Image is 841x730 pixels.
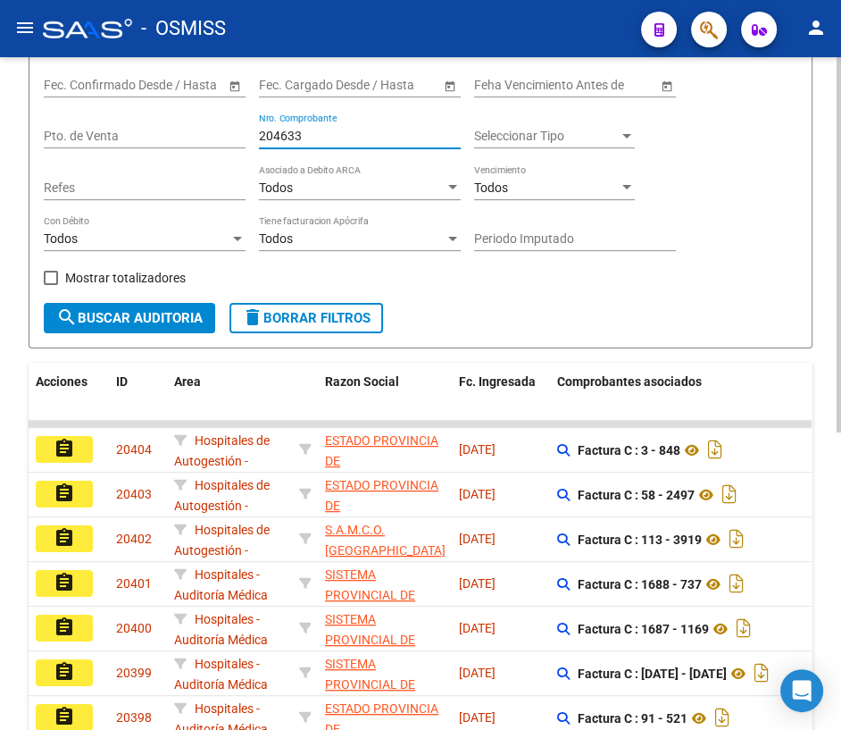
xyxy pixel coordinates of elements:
span: Todos [259,231,293,246]
span: 20400 [116,621,152,635]
mat-icon: assignment [54,706,75,727]
span: Todos [259,180,293,195]
div: - 30691822849 [325,609,445,647]
span: Razon Social [325,374,399,389]
div: - 30673377544 [325,431,445,468]
mat-icon: assignment [54,617,75,638]
mat-icon: assignment [54,482,75,504]
span: Todos [474,180,508,195]
input: Fecha inicio [44,78,109,93]
input: Fecha inicio [259,78,324,93]
span: Hospitales - Auditoría Médica [174,567,268,602]
span: Todos [44,231,78,246]
div: - 30691822849 [325,654,445,692]
i: Descargar documento [732,614,755,642]
span: Seleccionar Tipo [474,129,619,144]
span: 20404 [116,442,152,457]
span: Buscar Auditoria [56,310,203,326]
mat-icon: assignment [54,572,75,593]
strong: Factura C : 91 - 521 [578,711,687,726]
mat-icon: delete [242,306,263,328]
strong: Factura C : 58 - 2497 [578,488,695,502]
span: SISTEMA PROVINCIAL DE SALUD [325,612,415,667]
datatable-header-cell: Fc. Ingresada [452,363,550,441]
mat-icon: assignment [54,661,75,683]
mat-icon: person [805,17,827,38]
span: 20402 [116,532,152,546]
span: Borrar Filtros [242,310,371,326]
mat-icon: menu [14,17,36,38]
i: Descargar documento [725,569,748,598]
button: Open calendar [657,76,676,95]
datatable-header-cell: ID [109,363,167,441]
span: [DATE] [459,621,495,635]
strong: Factura C : 1688 - 737 [578,577,702,592]
datatable-header-cell: Comprobantes asociados [550,363,813,441]
span: Fc. Ingresada [459,374,536,389]
span: SISTEMA PROVINCIAL DE SALUD [325,567,415,623]
span: ID [116,374,128,389]
strong: Factura C : [DATE] - [DATE] [578,667,727,681]
span: SISTEMA PROVINCIAL DE SALUD [325,657,415,712]
input: Fecha fin [339,78,427,93]
button: Borrar Filtros [229,303,383,333]
div: - 30673377544 [325,475,445,513]
button: Open calendar [440,76,459,95]
span: - OSMISS [141,9,226,48]
i: Descargar documento [725,524,748,553]
span: Hospitales de Autogestión - Afiliaciones [174,478,270,533]
mat-icon: assignment [54,527,75,549]
span: Comprobantes asociados [557,374,702,389]
span: ESTADO PROVINCIA DE [GEOGRAPHIC_DATA][PERSON_NAME] [325,433,445,508]
span: [DATE] [459,666,495,680]
i: Descargar documento [704,435,727,464]
strong: Factura C : 113 - 3919 [578,533,702,547]
input: Fecha fin [124,78,212,93]
span: S.A.M.C.O. [GEOGRAPHIC_DATA][PERSON_NAME] GRANADEROS A CABALLOS [325,523,445,618]
mat-icon: search [56,306,78,328]
div: Open Intercom Messenger [780,669,823,712]
i: Descargar documento [750,659,773,687]
span: Mostrar totalizadores [65,267,186,289]
mat-icon: assignment [54,438,75,459]
datatable-header-cell: Acciones [29,363,109,441]
span: Hospitales de Autogestión - Afiliaciones [174,433,270,489]
div: - 30708055464 [325,520,445,558]
span: [DATE] [459,532,495,546]
span: Hospitales - Auditoría Médica [174,657,268,692]
span: 20398 [116,710,152,725]
span: 20403 [116,487,152,501]
strong: Factura C : 3 - 848 [578,443,680,457]
span: [DATE] [459,576,495,591]
span: 20399 [116,666,152,680]
span: [DATE] [459,710,495,725]
span: Area [174,374,201,389]
span: [DATE] [459,442,495,457]
i: Descargar documento [718,480,741,508]
div: - 30691822849 [325,565,445,602]
span: Hospitales - Auditoría Médica [174,612,268,647]
span: ESTADO PROVINCIA DE [GEOGRAPHIC_DATA][PERSON_NAME] [325,478,445,553]
button: Buscar Auditoria [44,303,215,333]
span: Hospitales de Autogestión - Afiliaciones [174,523,270,578]
span: [DATE] [459,487,495,501]
datatable-header-cell: Area [167,363,292,441]
span: Acciones [36,374,87,389]
button: Open calendar [225,76,244,95]
span: 20401 [116,576,152,591]
strong: Factura C : 1687 - 1169 [578,622,709,636]
datatable-header-cell: Razon Social [318,363,452,441]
